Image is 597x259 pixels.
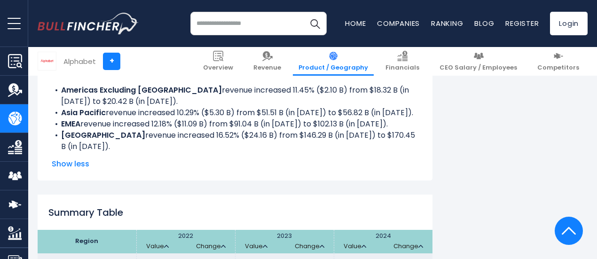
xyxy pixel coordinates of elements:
div: Alphabet [63,56,96,67]
a: Change [295,243,324,251]
a: Financials [380,47,425,76]
a: CEO Salary / Employees [434,47,523,76]
a: Competitors [532,47,585,76]
th: 2022 [136,230,235,253]
b: EMEA [61,118,80,129]
a: + [103,53,120,70]
b: Americas Excluding [GEOGRAPHIC_DATA] [61,85,222,95]
li: revenue increased 10.29% ($5.30 B) from $51.51 B (in [DATE]) to $56.82 B (in [DATE]). [52,107,418,118]
b: [GEOGRAPHIC_DATA] [61,130,145,141]
a: Companies [377,18,420,28]
a: Revenue [248,47,287,76]
a: Value [344,243,366,251]
span: Show less [52,158,418,170]
span: Revenue [253,64,281,72]
a: Blog [474,18,494,28]
a: Change [393,243,423,251]
a: Change [196,243,226,251]
li: revenue increased 12.18% ($11.09 B) from $91.04 B (in [DATE]) to $102.13 B (in [DATE]). [52,118,418,130]
button: Search [303,12,327,35]
th: 2023 [235,230,334,253]
span: Competitors [537,64,579,72]
a: Home [345,18,366,28]
span: CEO Salary / Employees [440,64,517,72]
a: Value [245,243,267,251]
th: Region [38,230,136,253]
span: Financials [385,64,419,72]
img: bullfincher logo [38,13,139,34]
a: Value [146,243,169,251]
a: Go to homepage [38,13,139,34]
img: GOOGL logo [38,52,56,70]
a: Login [550,12,588,35]
th: 2024 [334,230,432,253]
span: Product / Geography [298,64,368,72]
b: Asia Pacific [61,107,106,118]
li: revenue increased 11.45% ($2.10 B) from $18.32 B (in [DATE]) to $20.42 B (in [DATE]). [52,85,418,107]
a: Overview [197,47,239,76]
a: Ranking [431,18,463,28]
h2: Summary Table [38,205,432,220]
a: Register [505,18,539,28]
a: Product / Geography [293,47,374,76]
li: revenue increased 16.52% ($24.16 B) from $146.29 B (in [DATE]) to $170.45 B (in [DATE]). [52,130,418,152]
span: Overview [203,64,233,72]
